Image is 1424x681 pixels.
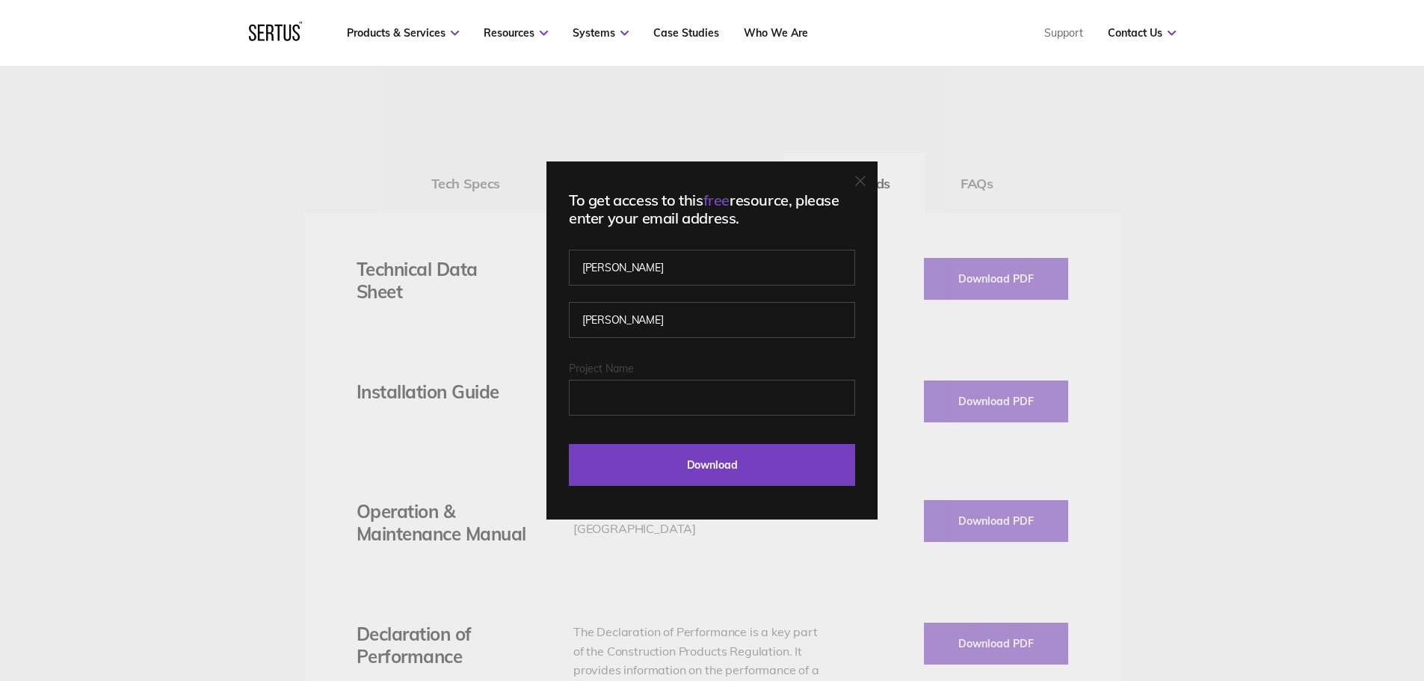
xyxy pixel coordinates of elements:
[744,26,808,40] a: Who We Are
[569,362,634,375] span: Project Name
[347,26,459,40] a: Products & Services
[484,26,548,40] a: Resources
[569,250,855,286] input: First name*
[569,191,855,227] div: To get access to this resource, please enter your email address.
[1155,508,1424,681] iframe: Chat Widget
[569,444,855,486] input: Download
[573,26,629,40] a: Systems
[653,26,719,40] a: Case Studies
[703,191,730,209] span: free
[1108,26,1176,40] a: Contact Us
[569,302,855,338] input: Last name*
[1044,26,1083,40] a: Support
